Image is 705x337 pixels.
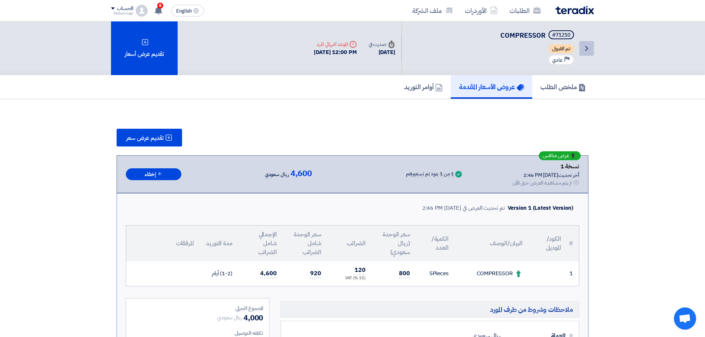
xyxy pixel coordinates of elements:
div: نسخة 1 [513,162,579,171]
a: عروض الأسعار المقدمة [451,75,532,99]
div: لم يتم مشاهدة العرض حتى الآن [513,179,572,187]
td: Pieces [416,261,454,286]
span: 4,600 [260,269,277,278]
h5: ملاحظات وشروط من طرف المورد [281,301,579,318]
td: (1-2) أيام [200,261,238,286]
span: 4,000 [244,312,263,323]
span: تم القبول [548,44,574,53]
div: 1 من 1 بنود تم تسعيرهم [406,171,454,177]
div: أخر تحديث [DATE] 2:46 PM [513,171,579,179]
span: English [176,9,192,14]
div: #71210 [552,33,570,38]
div: المجموع الجزئي [132,304,263,312]
div: COMPRESSOR [460,269,523,278]
span: 120 [355,266,366,275]
th: # [567,226,579,261]
th: الكمية/العدد [416,226,454,261]
button: English [171,5,204,17]
button: تقديم عرض سعر [117,129,182,146]
div: (15 %) VAT [333,275,366,282]
a: الطلبات [504,2,547,19]
span: 4,600 [291,169,312,178]
div: الموعد النهائي للرد [314,40,357,48]
a: ملف الشركة [406,2,459,19]
div: تقديم عرض أسعار [111,21,178,75]
span: 920 [310,269,321,278]
div: [DATE] 12:00 PM [314,48,357,57]
img: Teradix logo [555,6,594,14]
h5: أوامر التوريد [404,82,443,91]
a: أوامر التوريد [396,75,451,99]
div: صدرت في [369,40,395,48]
a: ملخص الطلب [532,75,594,99]
button: إخفاء [126,168,181,181]
div: الحساب [117,6,133,12]
td: 1 [567,261,579,286]
span: تقديم عرض سعر [126,135,164,141]
span: 8 [157,3,163,9]
th: مدة التوريد [200,226,238,261]
span: 800 [399,269,410,278]
h5: COMPRESSOR [500,30,575,41]
img: profile_test.png [136,5,148,17]
div: تم تحديث العرض في [DATE] 2:46 PM [422,204,505,212]
div: تكلفه التوصيل [132,329,263,337]
div: Version 1 (Latest Version) [508,204,573,212]
h5: عروض الأسعار المقدمة [459,82,524,91]
span: 5 [429,269,433,277]
a: الأوردرات [459,2,504,19]
th: سعر الوحدة (ريال سعودي) [372,226,416,261]
span: COMPRESSOR [500,30,545,40]
th: البيان/الوصف [454,226,528,261]
th: الكود/الموديل [528,226,567,261]
h5: ملخص الطلب [540,82,586,91]
th: المرفقات [126,226,200,261]
span: ريال سعودي [265,170,289,179]
th: الضرائب [327,226,372,261]
span: عرض منافس [543,153,569,158]
a: دردشة مفتوحة [674,307,696,330]
div: [DATE] [369,48,395,57]
span: عادي [552,57,563,64]
span: ريال سعودي [217,314,242,321]
th: سعر الوحدة شامل الضرائب [283,226,327,261]
th: الإجمالي شامل الضرائب [238,226,283,261]
div: Mohmmad [111,11,133,16]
